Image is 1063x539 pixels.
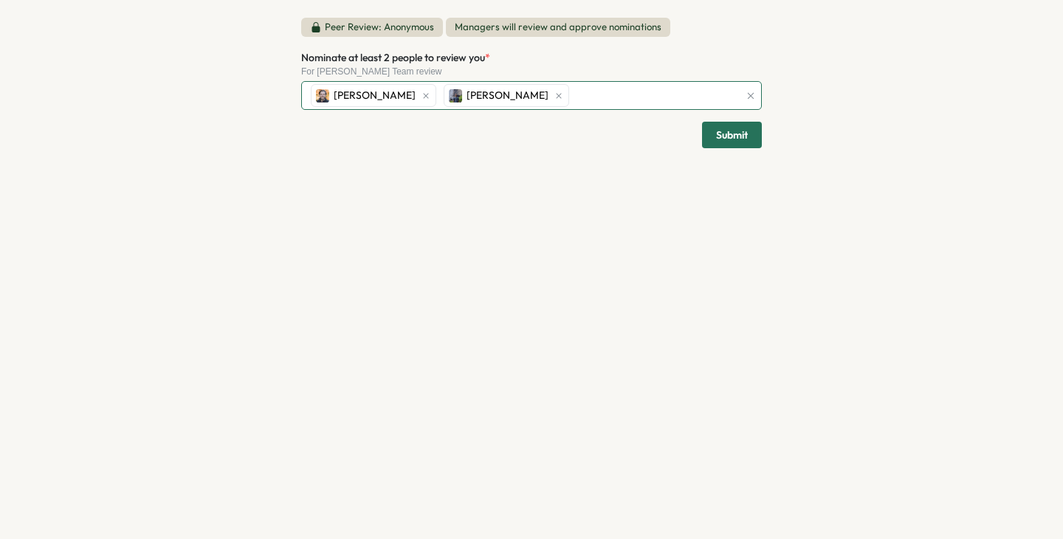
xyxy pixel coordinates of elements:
[301,51,485,64] span: Nominate at least 2 people to review you
[702,122,762,148] button: Submit
[334,88,416,104] span: [PERSON_NAME]
[716,122,748,147] span: Submit
[449,89,462,102] img: Tanner DeVoe
[446,18,670,37] span: Managers will review and approve nominations
[467,88,548,104] span: [PERSON_NAME]
[301,66,762,77] div: For [PERSON_NAME] Team review
[316,89,329,102] img: Oren Lawit
[325,21,434,34] p: Peer Review: Anonymous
